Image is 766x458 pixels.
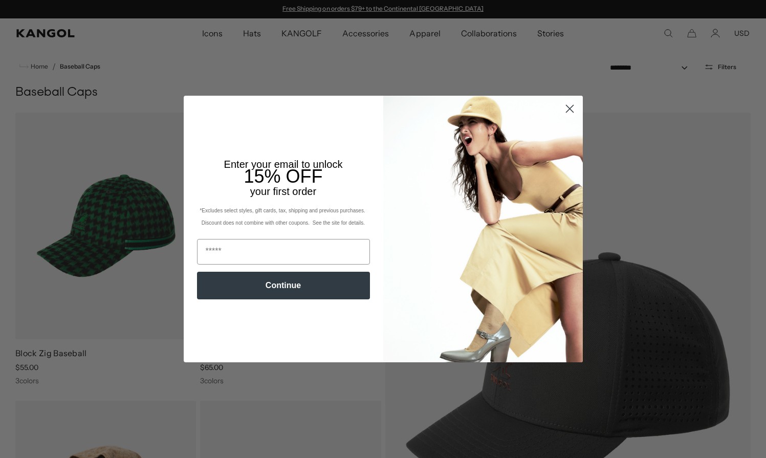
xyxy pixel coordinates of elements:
[224,159,343,170] span: Enter your email to unlock
[383,96,583,362] img: 93be19ad-e773-4382-80b9-c9d740c9197f.jpeg
[200,208,366,226] span: *Excludes select styles, gift cards, tax, shipping and previous purchases. Discount does not comb...
[561,100,579,118] button: Close dialog
[197,239,370,265] input: Email
[244,166,322,187] span: 15% OFF
[197,272,370,299] button: Continue
[250,186,316,197] span: your first order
